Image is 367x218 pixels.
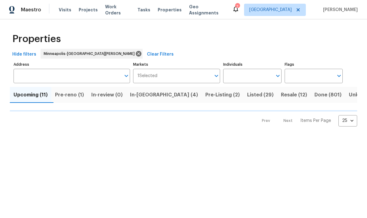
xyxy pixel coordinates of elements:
div: 7 [235,4,239,10]
span: Done (801) [314,91,341,99]
span: [GEOGRAPHIC_DATA] [249,7,292,13]
button: Open [212,72,221,80]
p: Items Per Page [300,118,331,124]
span: Maestro [21,7,41,13]
span: Pre-Listing (2) [205,91,240,99]
label: Flags [285,63,343,66]
span: Resale (12) [281,91,307,99]
span: Pre-reno (1) [55,91,84,99]
span: 1 Selected [137,73,157,79]
button: Open [274,72,282,80]
span: Upcoming (11) [14,91,48,99]
span: Visits [59,7,71,13]
div: Minneapolis-[GEOGRAPHIC_DATA][PERSON_NAME] [41,49,143,59]
label: Individuals [223,63,281,66]
span: [PERSON_NAME] [321,7,358,13]
button: Open [122,72,131,80]
span: Hide filters [12,51,36,58]
span: Tasks [137,8,150,12]
span: Geo Assignments [189,4,225,16]
button: Hide filters [10,49,39,60]
span: Minneapolis-[GEOGRAPHIC_DATA][PERSON_NAME] [44,51,137,57]
label: Markets [133,63,220,66]
button: Clear Filters [144,49,176,60]
span: In-[GEOGRAPHIC_DATA] (4) [130,91,198,99]
span: Clear Filters [147,51,174,58]
label: Address [14,63,130,66]
span: Properties [12,36,61,42]
span: Listed (29) [247,91,274,99]
span: Properties [158,7,182,13]
span: In-review (0) [91,91,123,99]
nav: Pagination Navigation [256,115,357,127]
button: Open [335,72,343,80]
span: Work Orders [105,4,130,16]
span: Projects [79,7,98,13]
div: 25 [338,113,357,129]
